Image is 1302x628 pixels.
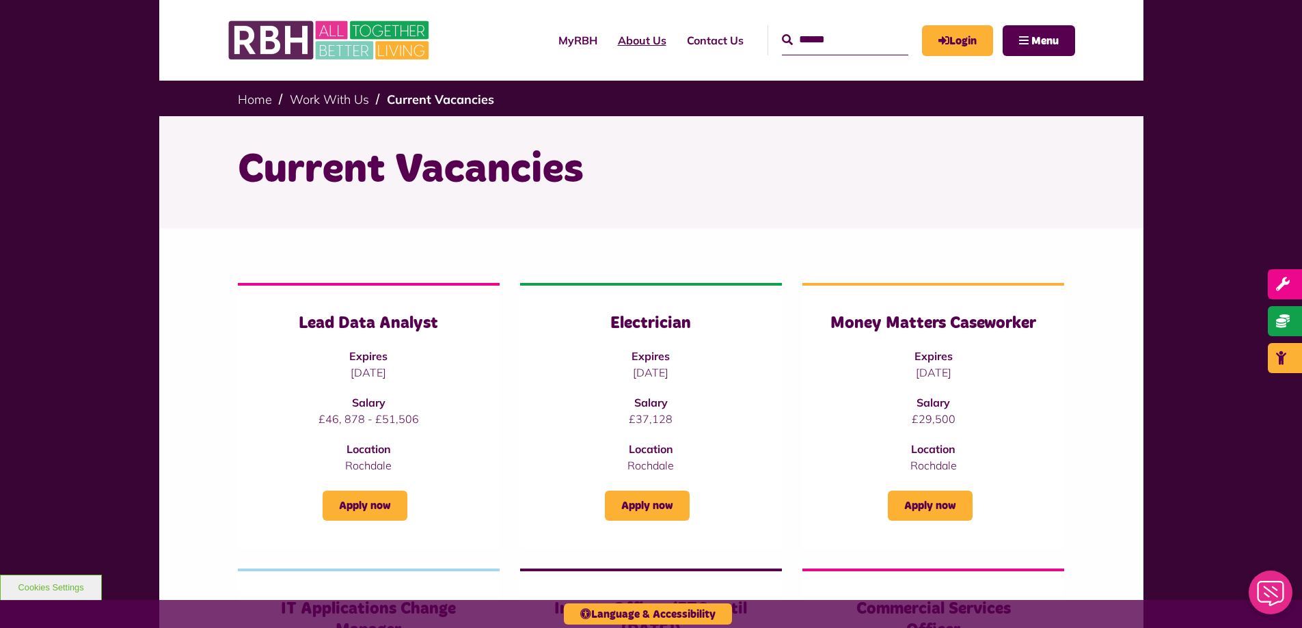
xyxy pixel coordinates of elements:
[547,457,755,474] p: Rochdale
[911,442,955,456] strong: Location
[1003,25,1075,56] button: Navigation
[632,349,670,363] strong: Expires
[914,349,953,363] strong: Expires
[830,411,1037,427] p: £29,500
[323,491,407,521] a: Apply now
[265,411,472,427] p: £46, 878 - £51,506
[238,144,1065,197] h1: Current Vacancies
[634,396,668,409] strong: Salary
[564,603,732,625] button: Language & Accessibility
[922,25,993,56] a: MyRBH
[629,442,673,456] strong: Location
[830,457,1037,474] p: Rochdale
[1240,566,1302,628] iframe: Netcall Web Assistant for live chat
[228,14,433,67] img: RBH
[347,442,391,456] strong: Location
[547,364,755,381] p: [DATE]
[265,457,472,474] p: Rochdale
[265,313,472,334] h3: Lead Data Analyst
[290,92,369,107] a: Work With Us
[888,491,973,521] a: Apply now
[238,92,272,107] a: Home
[830,364,1037,381] p: [DATE]
[547,313,755,334] h3: Electrician
[605,491,690,521] a: Apply now
[677,22,754,59] a: Contact Us
[548,22,608,59] a: MyRBH
[782,25,908,55] input: Search
[547,411,755,427] p: £37,128
[608,22,677,59] a: About Us
[265,364,472,381] p: [DATE]
[830,313,1037,334] h3: Money Matters Caseworker
[1031,36,1059,46] span: Menu
[387,92,494,107] a: Current Vacancies
[917,396,950,409] strong: Salary
[349,349,388,363] strong: Expires
[352,396,385,409] strong: Salary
